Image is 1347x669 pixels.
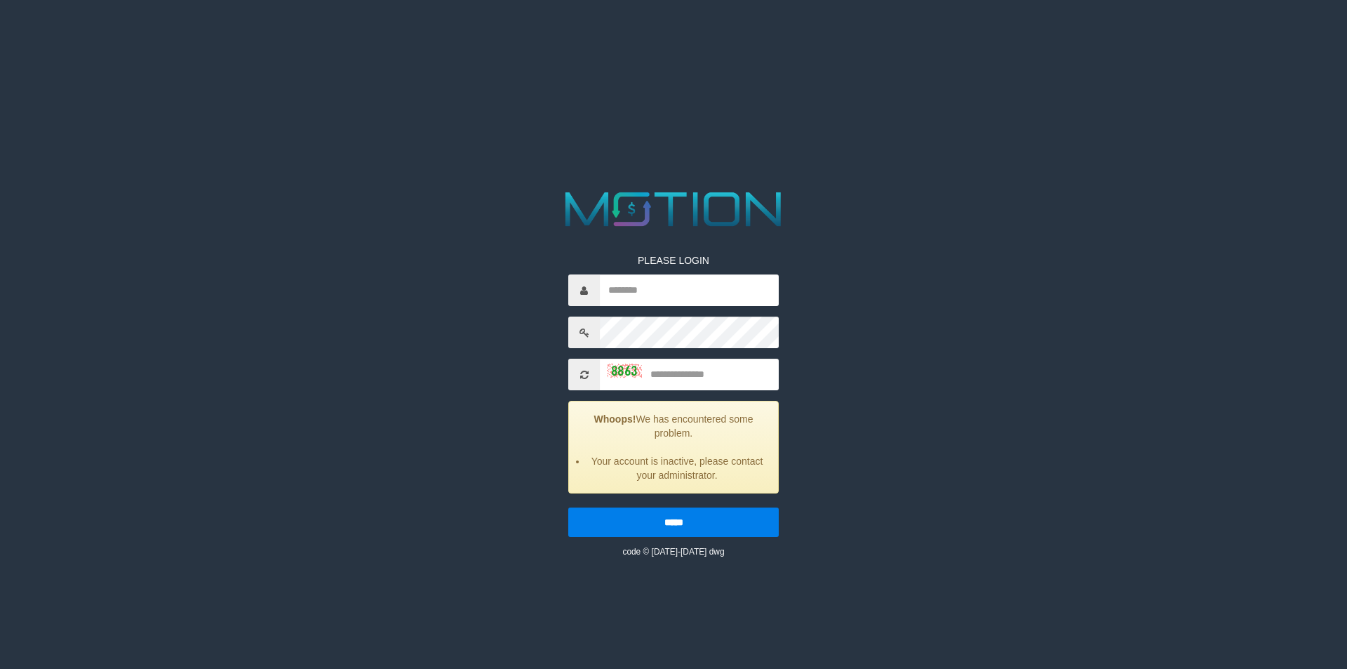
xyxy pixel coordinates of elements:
p: PLEASE LOGIN [568,253,779,267]
div: We has encountered some problem. [568,401,779,494]
img: captcha [607,364,642,378]
small: code © [DATE]-[DATE] dwg [622,547,724,557]
li: Your account is inactive, please contact your administrator. [587,454,768,482]
img: MOTION_logo.png [556,186,791,232]
strong: Whoops! [594,413,636,425]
